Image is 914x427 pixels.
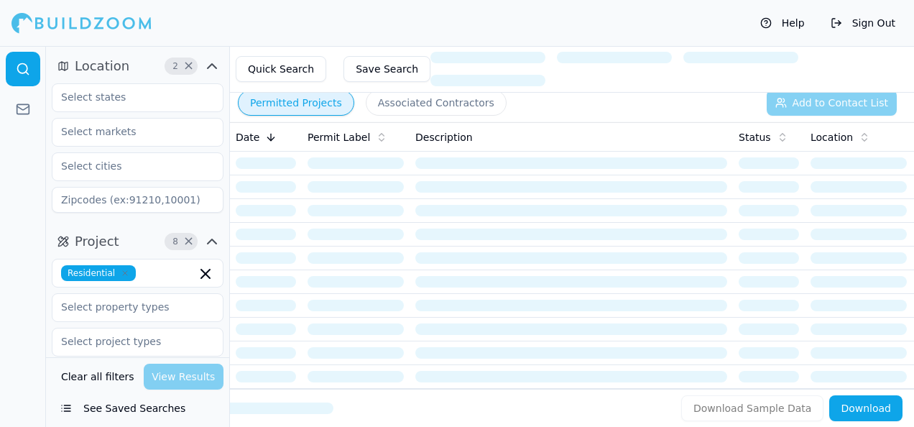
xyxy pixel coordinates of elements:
[236,130,259,144] span: Date
[308,130,370,144] span: Permit Label
[183,238,194,245] span: Clear Project filters
[52,187,223,213] input: Zipcodes (ex:91210,10001)
[52,230,223,253] button: Project8Clear Project filters
[61,265,136,281] span: Residential
[829,395,903,421] button: Download
[52,329,205,354] input: Select project types
[753,12,812,35] button: Help
[52,84,205,110] input: Select states
[811,130,853,144] span: Location
[343,56,430,82] button: Save Search
[57,364,138,390] button: Clear all filters
[52,395,223,421] button: See Saved Searches
[52,294,205,320] input: Select property types
[52,153,205,179] input: Select cities
[366,90,507,116] button: Associated Contractors
[52,119,205,144] input: Select markets
[183,63,194,70] span: Clear Location filters
[168,234,183,249] span: 8
[52,55,223,78] button: Location2Clear Location filters
[236,56,326,82] button: Quick Search
[739,130,771,144] span: Status
[75,56,129,76] span: Location
[238,90,354,116] button: Permitted Projects
[823,12,903,35] button: Sign Out
[75,231,119,252] span: Project
[168,59,183,73] span: 2
[415,130,473,144] span: Description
